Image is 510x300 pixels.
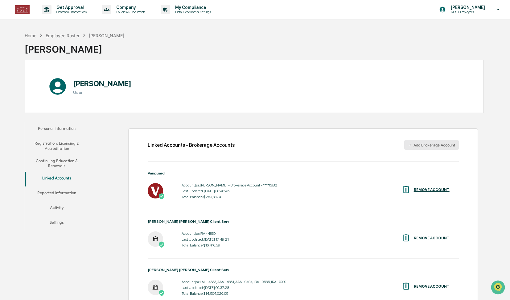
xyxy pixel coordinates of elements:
div: Start new chat [21,47,101,53]
img: REMOVE ACCOUNT [401,282,411,291]
div: REMOVE ACCOUNT [414,236,450,240]
img: Morgan Stanley Client Serv - Active [148,231,163,247]
button: Start new chat [105,49,112,56]
img: Morgan Stanley Client Serv - Active [148,280,163,295]
p: Data, Deadlines & Settings [170,10,214,14]
img: Active [158,290,165,296]
div: [PERSON_NAME] [25,39,125,55]
button: Add Brokerage Account [404,140,459,150]
button: Settings [25,216,89,231]
div: 🔎 [6,90,11,94]
div: We're available if you need us! [21,53,78,58]
div: secondary tabs example [25,122,89,231]
div: Total Balance: $16,416.39 [182,243,229,247]
div: [PERSON_NAME] [89,33,124,38]
img: Active [158,242,165,248]
div: Last Updated: [DATE] 00:37:28 [182,286,286,290]
h1: [PERSON_NAME] [73,79,131,88]
div: Employee Roster [46,33,80,38]
p: Get Approval [51,5,90,10]
h3: User [73,90,131,95]
button: Linked Accounts [25,172,89,186]
span: Data Lookup [12,89,39,95]
a: 🖐️Preclearance [4,75,42,86]
p: My Compliance [170,5,214,10]
div: 🖐️ [6,78,11,83]
div: Total Balance: $259,837.41 [182,195,277,199]
img: 1746055101610-c473b297-6a78-478c-a979-82029cc54cd1 [6,47,17,58]
a: Powered byPylon [43,104,75,109]
div: Vanguard [148,171,459,175]
button: Personal Information [25,122,89,137]
button: Continuing Education & Renewals [25,154,89,172]
img: Active [158,193,165,199]
div: Last Updated: [DATE] 00:40:45 [182,189,277,193]
div: [PERSON_NAME] [PERSON_NAME] Client Serv [148,268,459,272]
a: 🔎Data Lookup [4,86,41,98]
p: Company [111,5,148,10]
div: Linked Accounts - Brokerage Accounts [148,142,235,148]
iframe: Open customer support [490,280,507,296]
button: Activity [25,201,89,216]
div: Last Updated: [DATE] 17:49:21 [182,237,229,242]
div: REMOVE ACCOUNT [414,188,450,192]
img: REMOVE ACCOUNT [401,233,411,242]
span: Preclearance [12,77,40,83]
div: Account(s): IRA - 4830 [182,231,229,236]
img: Vanguard - Active [148,183,163,198]
p: Policies & Documents [111,10,148,14]
button: Reported Information [25,186,89,201]
p: How can we help? [6,13,112,22]
div: 🗄️ [45,78,50,83]
button: Registration, Licensing & Accreditation [25,137,89,154]
span: Pylon [61,104,75,109]
a: 🗄️Attestations [42,75,79,86]
div: Account(s): [PERSON_NAME] - Brokerage Account - ****0882 [182,183,277,187]
div: Total Balance: $14,504,026.05 [182,291,286,296]
div: REMOVE ACCOUNT [414,284,450,289]
p: [PERSON_NAME] [446,5,488,10]
img: REMOVE ACCOUNT [401,185,411,194]
img: logo [15,5,30,14]
div: Home [25,33,36,38]
p: Content & Transactions [51,10,90,14]
p: RDST Employees [446,10,488,14]
span: Attestations [51,77,76,83]
div: Account(s): LAL - 4333, AAA - 4361, AAA - 9494, IRA - 9535, IRA - 9919 [182,280,286,284]
div: [PERSON_NAME] [PERSON_NAME] Client Serv [148,219,459,224]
